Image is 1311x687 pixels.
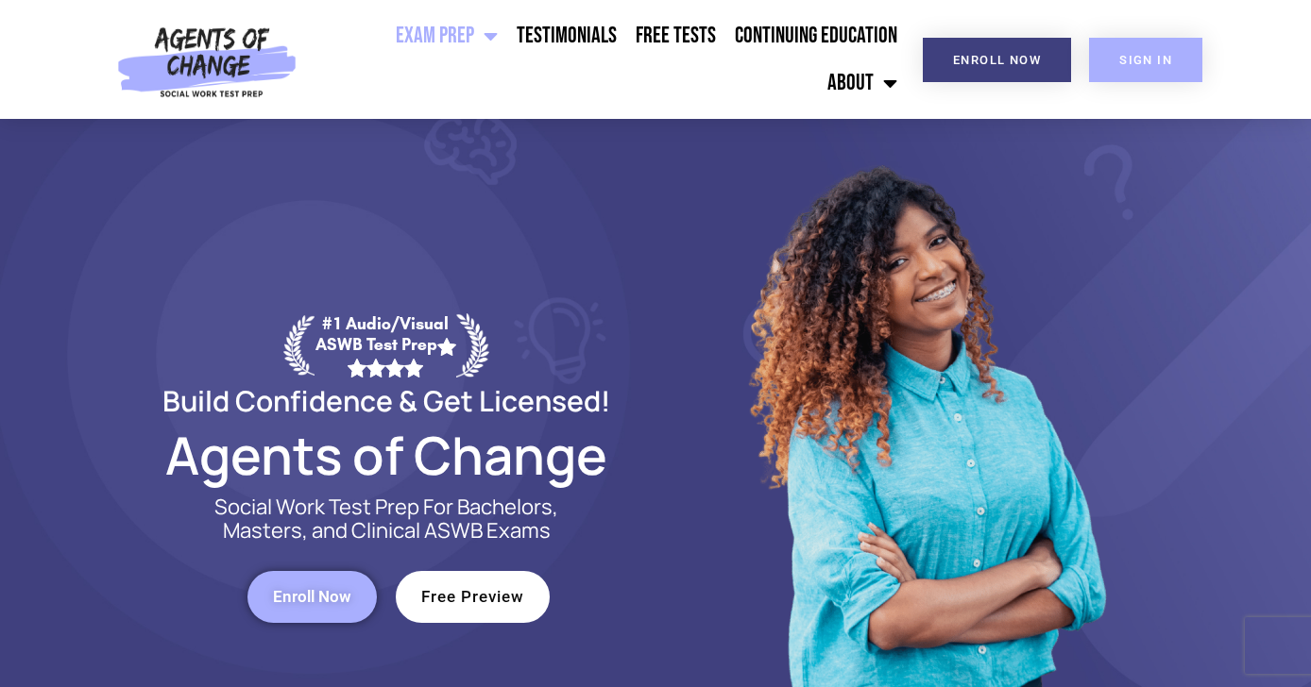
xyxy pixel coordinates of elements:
span: SIGN IN [1119,54,1172,66]
a: Enroll Now [923,38,1071,82]
nav: Menu [305,12,907,107]
a: Exam Prep [386,12,507,59]
p: Social Work Test Prep For Bachelors, Masters, and Clinical ASWB Exams [193,495,580,543]
a: Testimonials [507,12,626,59]
a: Continuing Education [725,12,907,59]
span: Free Preview [421,589,524,605]
a: Enroll Now [247,571,377,623]
a: Free Tests [626,12,725,59]
a: About [818,59,907,107]
a: SIGN IN [1089,38,1202,82]
h2: Build Confidence & Get Licensed! [117,387,655,414]
div: #1 Audio/Visual ASWB Test Prep [315,313,456,377]
span: Enroll Now [273,589,351,605]
h2: Agents of Change [117,433,655,477]
a: Free Preview [396,571,550,623]
span: Enroll Now [953,54,1041,66]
